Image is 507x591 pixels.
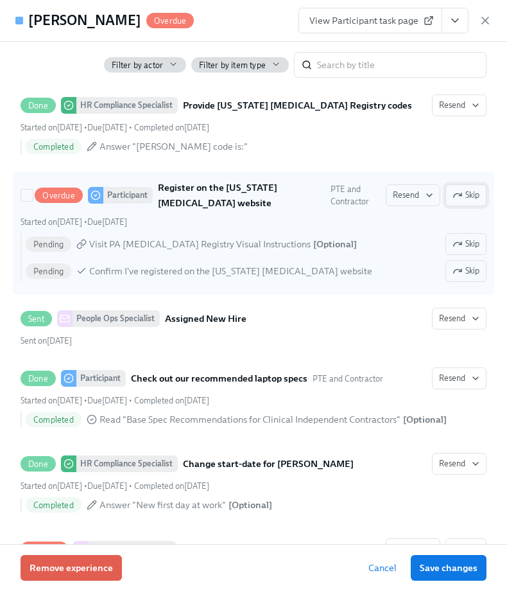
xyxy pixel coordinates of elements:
[26,500,82,510] span: Completed
[181,542,310,557] strong: Confirm cleared by People Ops
[452,189,479,202] span: Skip
[452,238,479,251] span: Skip
[298,8,442,33] a: View Participant task page
[26,267,71,276] span: Pending
[439,99,479,112] span: Resend
[386,538,440,560] button: OverduePeople Ops SpecialistConfirm cleared by People OpsSkipStarted on[DATE] •Due[DATE] PendingC...
[76,97,178,114] div: HR Compliance Specialist
[199,59,266,71] span: Filter by item type
[99,140,248,153] span: Answer "[PERSON_NAME] code is:"
[103,187,153,204] div: Participant
[26,415,82,425] span: Completed
[134,396,209,405] span: Wednesday, September 10th 2025, 3:10 pm
[191,57,289,73] button: Filter by item type
[26,142,82,152] span: Completed
[28,11,141,30] h4: [PERSON_NAME]
[21,314,52,324] span: Sent
[21,481,82,491] span: Thursday, July 31st 2025, 9:01 am
[76,455,178,472] div: HR Compliance Specialist
[134,123,209,132] span: Thursday, July 24th 2025, 3:49 pm
[309,14,431,27] span: View Participant task page
[87,481,127,491] span: Thursday, August 21st 2025, 9:00 am
[452,543,479,556] span: Skip
[313,238,357,251] div: [ Optional ]
[87,217,127,227] span: Sunday, July 27th 2025, 9:00 am
[432,453,486,475] button: DoneHR Compliance SpecialistChange start-date for [PERSON_NAME]Started on[DATE] •Due[DATE] • Comp...
[89,265,372,278] span: Confirm I've registered on the [US_STATE] [MEDICAL_DATA] website
[368,561,397,574] span: Cancel
[228,498,272,511] div: [ Optional ]
[21,555,122,581] button: Remove experience
[89,238,311,251] span: Visit PA [MEDICAL_DATA] Registry Visual Instructions
[21,459,56,469] span: Done
[432,367,486,389] button: DoneParticipantCheck out our recommended laptop specsPTE and ContractorStarted on[DATE] •Due[DATE...
[76,370,126,387] div: Participant
[134,481,209,491] span: Wednesday, August 20th 2025, 10:43 am
[21,396,82,405] span: Saturday, July 26th 2025, 9:01 am
[146,16,194,26] span: Overdue
[411,555,486,581] button: Save changes
[420,561,477,574] span: Save changes
[359,555,406,581] button: Cancel
[439,372,479,385] span: Resend
[445,184,486,206] button: OverdueParticipantRegister on the [US_STATE] [MEDICAL_DATA] websitePTE and ContractorResendStarte...
[183,456,354,472] strong: Change start-date for [PERSON_NAME]
[313,373,383,385] span: This task uses the "PTE and Contractor" audience
[432,94,486,116] button: DoneHR Compliance SpecialistProvide [US_STATE] [MEDICAL_DATA] Registry codesStarted on[DATE] •Due...
[439,457,479,470] span: Resend
[21,217,82,227] span: Thursday, July 24th 2025, 3:49 pm
[21,121,209,134] div: • •
[131,371,307,386] strong: Check out our recommended laptop specs
[158,180,325,211] strong: Register on the [US_STATE] [MEDICAL_DATA] website
[104,57,186,73] button: Filter by actor
[331,183,381,207] span: This task uses the "PTE and Contractor" audience
[445,233,486,255] button: OverdueParticipantRegister on the [US_STATE] [MEDICAL_DATA] websitePTE and ContractorResendSkipSt...
[317,52,486,78] input: Search by title
[30,561,113,574] span: Remove experience
[165,311,246,326] strong: Assigned New Hire
[403,413,447,426] div: [ Optional ]
[442,8,468,33] button: View task page
[73,310,160,327] div: People Ops Specialist
[439,312,479,325] span: Resend
[112,59,163,71] span: Filter by actor
[393,543,433,556] span: Resend
[452,265,479,278] span: Skip
[21,101,56,110] span: Done
[87,123,127,132] span: Friday, July 25th 2025, 9:00 am
[21,336,72,346] span: Thursday, July 24th 2025, 3:54 pm
[432,308,486,330] button: SentPeople Ops SpecialistAssigned New HireSent on[DATE]
[99,498,226,511] span: Answer "New first day at work"
[445,538,486,560] button: OverduePeople Ops SpecialistConfirm cleared by People OpsResendStarted on[DATE] •Due[DATE] Pendin...
[21,480,209,492] div: • •
[26,240,71,249] span: Pending
[21,374,56,384] span: Done
[21,123,82,132] span: Thursday, July 24th 2025, 3:29 pm
[99,413,400,426] span: Read "Base Spec Recommendations for Clinical Independent Contractors"
[386,184,440,206] button: OverdueParticipantRegister on the [US_STATE] [MEDICAL_DATA] websitePTE and ContractorSkipStarted ...
[35,191,82,200] span: Overdue
[445,260,486,282] button: OverdueParticipantRegister on the [US_STATE] [MEDICAL_DATA] websitePTE and ContractorResendSkipSt...
[21,216,127,228] div: •
[89,541,176,558] div: People Ops Specialist
[393,189,433,202] span: Resend
[21,394,209,407] div: • •
[87,396,127,405] span: Thursday, July 31st 2025, 9:00 am
[183,98,412,113] strong: Provide [US_STATE] [MEDICAL_DATA] Registry codes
